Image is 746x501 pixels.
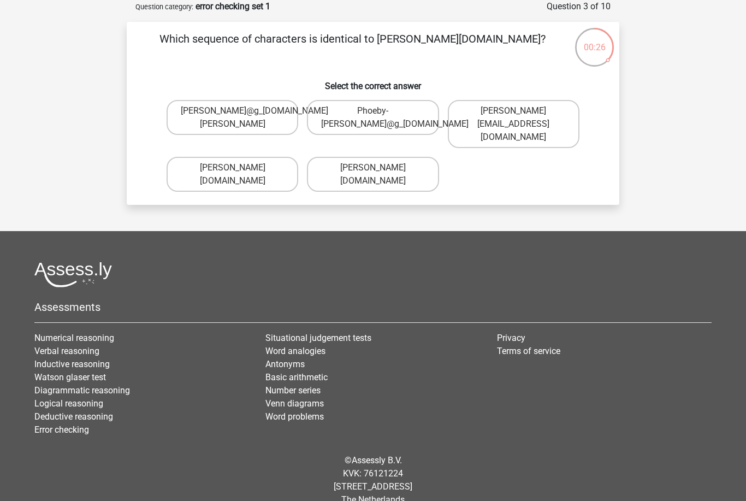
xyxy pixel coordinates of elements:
[265,398,324,409] a: Venn diagrams
[34,300,712,314] h5: Assessments
[34,262,112,287] img: Assessly logo
[497,346,560,356] a: Terms of service
[167,157,298,192] label: [PERSON_NAME][DOMAIN_NAME]
[167,100,298,135] label: [PERSON_NAME]@g_[DOMAIN_NAME][PERSON_NAME]
[34,346,99,356] a: Verbal reasoning
[34,411,113,422] a: Deductive reasoning
[265,385,321,396] a: Number series
[574,27,615,54] div: 00:26
[144,72,602,91] h6: Select the correct answer
[196,1,270,11] strong: error checking set 1
[34,359,110,369] a: Inductive reasoning
[265,372,328,382] a: Basic arithmetic
[448,100,579,148] label: [PERSON_NAME][EMAIL_ADDRESS][DOMAIN_NAME]
[307,157,439,192] label: [PERSON_NAME][DOMAIN_NAME]
[34,425,89,435] a: Error checking
[135,3,193,11] small: Question category:
[144,31,561,63] p: Which sequence of characters is identical to [PERSON_NAME][DOMAIN_NAME]?
[497,333,525,343] a: Privacy
[34,385,130,396] a: Diagrammatic reasoning
[265,411,324,422] a: Word problems
[34,398,103,409] a: Logical reasoning
[265,359,305,369] a: Antonyms
[307,100,439,135] label: Phoeby-[PERSON_NAME]@g_[DOMAIN_NAME]
[352,455,402,465] a: Assessly B.V.
[34,333,114,343] a: Numerical reasoning
[265,346,325,356] a: Word analogies
[34,372,106,382] a: Watson glaser test
[265,333,371,343] a: Situational judgement tests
